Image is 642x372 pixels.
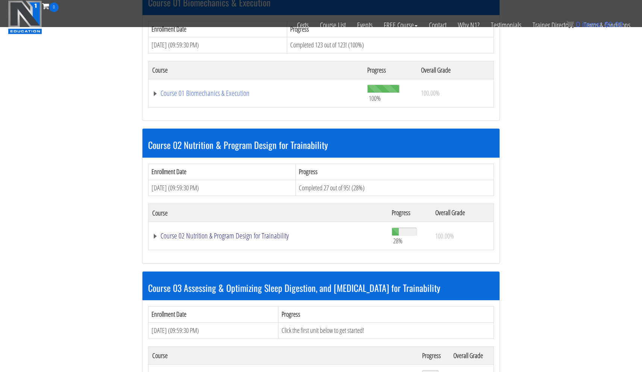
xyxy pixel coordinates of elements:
[152,232,384,240] a: Course 02 Nutrition & Program Design for Trainability
[363,61,417,79] th: Progress
[148,322,279,339] td: [DATE] (09:59:30 PM)
[418,346,450,364] th: Progress
[278,322,494,339] td: Click the first unit below to get started!
[296,180,494,196] td: Completed 27 out of 95! (28%)
[388,204,432,222] th: Progress
[578,12,636,38] a: Terms & Conditions
[148,346,419,364] th: Course
[148,283,494,293] h3: Course 03 Assessing & Optimizing Sleep Digestion, and [MEDICAL_DATA] for Trainability
[49,3,59,12] span: 0
[417,61,494,79] th: Overall Grade
[378,12,423,38] a: FREE Course
[148,164,296,180] th: Enrollment Date
[42,1,59,11] a: 0
[527,12,578,38] a: Trainer Directory
[314,12,351,38] a: Course List
[393,237,403,245] span: 28%
[566,20,623,29] a: 0 items: $0.00
[452,12,485,38] a: Why N1?
[566,21,574,28] img: icon11.png
[287,37,494,53] td: Completed 123 out of 123! (100%)
[148,140,494,150] h3: Course 02 Nutrition & Program Design for Trainability
[8,0,42,34] img: n1-education
[351,12,378,38] a: Events
[417,79,494,107] td: 100.00%
[432,222,494,250] td: 100.00%
[576,20,580,29] span: 0
[604,20,609,29] span: $
[423,12,452,38] a: Contact
[148,61,363,79] th: Course
[152,90,360,97] a: Course 01 Biomechanics & Execution
[369,94,381,102] span: 100%
[291,12,314,38] a: Certs
[450,346,494,364] th: Overall Grade
[485,12,527,38] a: Testimonials
[148,37,287,53] td: [DATE] (09:59:30 PM)
[278,307,494,323] th: Progress
[604,20,623,29] bdi: 0.00
[582,20,602,29] span: items:
[148,180,296,196] td: [DATE] (09:59:30 PM)
[148,307,279,323] th: Enrollment Date
[296,164,494,180] th: Progress
[432,204,494,222] th: Overall Grade
[148,204,388,222] th: Course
